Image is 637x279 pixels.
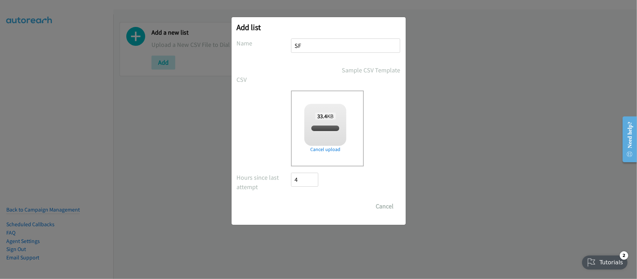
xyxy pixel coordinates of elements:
[315,113,336,120] span: KB
[578,249,632,274] iframe: Checklist
[317,113,327,120] strong: 33.4
[237,38,291,48] label: Name
[237,75,291,84] label: CSV
[617,112,637,167] iframe: Resource Center
[342,65,401,75] a: Sample CSV Template
[237,173,291,192] label: Hours since last attempt
[314,125,337,132] span: split_5.csv
[237,22,401,32] h2: Add list
[304,146,346,153] a: Cancel upload
[369,199,401,213] button: Cancel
